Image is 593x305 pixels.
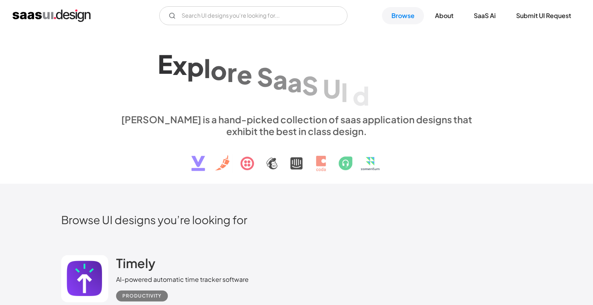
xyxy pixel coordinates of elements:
[323,73,341,104] div: U
[116,113,477,137] div: [PERSON_NAME] is a hand-picked collection of saas application designs that exhibit the best in cl...
[178,137,415,178] img: text, icon, saas logo
[159,6,347,25] form: Email Form
[237,59,252,89] div: e
[116,45,477,106] h1: Explore SaaS UI design patterns & interactions.
[116,255,155,271] h2: Timely
[382,7,424,24] a: Browse
[211,55,227,85] div: o
[426,7,463,24] a: About
[273,64,287,95] div: a
[204,53,211,83] div: l
[287,67,302,97] div: a
[507,7,580,24] a: Submit UI Request
[122,291,162,301] div: Productivity
[173,50,187,80] div: x
[341,77,348,107] div: I
[257,62,273,92] div: S
[187,51,204,82] div: p
[227,57,237,87] div: r
[116,255,155,275] a: Timely
[116,275,249,284] div: AI-powered automatic time tracker software
[158,49,173,79] div: E
[464,7,505,24] a: SaaS Ai
[13,9,91,22] a: home
[61,213,532,226] h2: Browse UI designs you’re looking for
[369,84,385,115] div: e
[353,80,369,111] div: d
[302,70,318,100] div: S
[159,6,347,25] input: Search UI designs you're looking for...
